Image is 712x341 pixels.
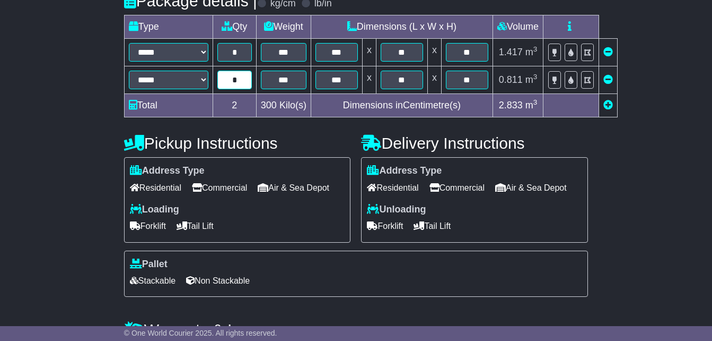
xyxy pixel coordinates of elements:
[495,180,567,196] span: Air & Sea Depot
[361,134,588,152] h4: Delivery Instructions
[367,165,442,177] label: Address Type
[213,15,256,39] td: Qty
[499,100,523,110] span: 2.833
[124,15,213,39] td: Type
[499,47,523,57] span: 1.417
[362,66,376,94] td: x
[124,321,588,338] h4: Warranty & Insurance
[525,100,538,110] span: m
[414,218,451,234] span: Tail Lift
[130,204,179,216] label: Loading
[367,218,403,234] span: Forklift
[124,134,351,152] h4: Pickup Instructions
[493,15,543,39] td: Volume
[130,259,168,270] label: Pallet
[603,74,613,85] a: Remove this item
[603,100,613,110] a: Add new item
[367,180,418,196] span: Residential
[533,73,538,81] sup: 3
[311,94,493,117] td: Dimensions in Centimetre(s)
[186,272,250,289] span: Non Stackable
[499,74,523,85] span: 0.811
[429,180,485,196] span: Commercial
[533,98,538,106] sup: 3
[525,74,538,85] span: m
[130,218,166,234] span: Forklift
[213,94,256,117] td: 2
[258,180,329,196] span: Air & Sea Depot
[192,180,247,196] span: Commercial
[130,272,175,289] span: Stackable
[177,218,214,234] span: Tail Lift
[124,94,213,117] td: Total
[130,165,205,177] label: Address Type
[256,94,311,117] td: Kilo(s)
[130,180,181,196] span: Residential
[124,329,277,337] span: © One World Courier 2025. All rights reserved.
[427,66,441,94] td: x
[311,15,493,39] td: Dimensions (L x W x H)
[533,45,538,53] sup: 3
[256,15,311,39] td: Weight
[603,47,613,57] a: Remove this item
[362,39,376,66] td: x
[261,100,277,110] span: 300
[367,204,426,216] label: Unloading
[525,47,538,57] span: m
[427,39,441,66] td: x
